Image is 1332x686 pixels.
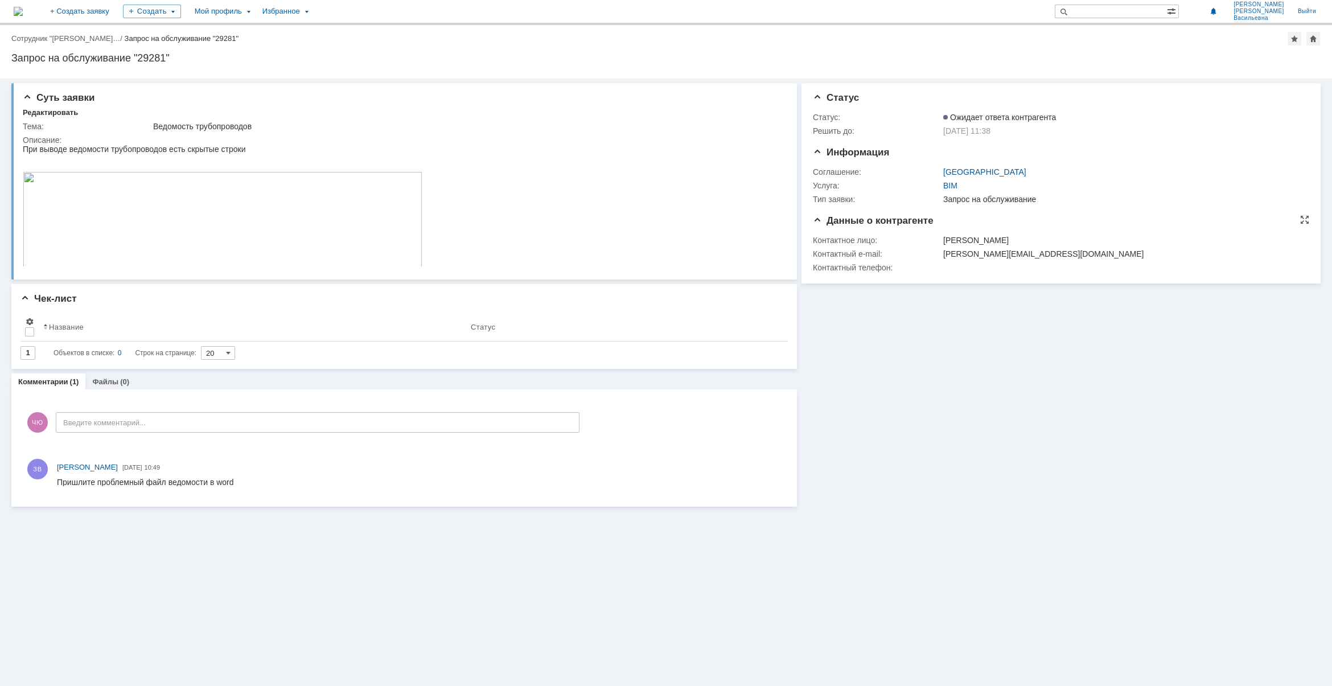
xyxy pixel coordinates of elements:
[70,377,79,386] div: (1)
[122,464,142,471] span: [DATE]
[23,122,151,131] div: Тема:
[118,346,122,360] div: 0
[39,313,466,342] th: Название
[471,323,495,331] div: Статус
[23,92,94,103] span: Суть заявки
[125,34,239,43] div: Запрос на обслуживание "29281"
[11,34,120,43] a: Сотрудник "[PERSON_NAME]…
[153,122,778,131] div: Ведомость трубопроводов
[813,236,941,245] div: Контактное лицо:
[943,236,1302,245] div: [PERSON_NAME]
[1234,8,1284,15] span: [PERSON_NAME]
[1288,32,1301,46] div: Добавить в избранное
[49,323,84,331] div: Название
[54,346,196,360] i: Строк на странице:
[57,462,118,473] a: [PERSON_NAME]
[123,5,181,18] div: Создать
[943,167,1026,176] a: [GEOGRAPHIC_DATA]
[813,113,941,122] div: Статус:
[11,52,1321,64] div: Запрос на обслуживание "29281"
[54,349,114,357] span: Объектов в списке:
[120,377,129,386] div: (0)
[92,377,118,386] a: Файлы
[18,377,68,386] a: Комментарии
[813,249,941,258] div: Контактный e-mail:
[1306,32,1320,46] div: Сделать домашней страницей
[27,412,48,433] span: ЧЮ
[1300,215,1309,224] div: На всю страницу
[145,464,161,471] span: 10:49
[1234,1,1284,8] span: [PERSON_NAME]
[813,215,934,226] span: Данные о контрагенте
[57,463,118,471] span: [PERSON_NAME]
[943,249,1302,258] div: [PERSON_NAME][EMAIL_ADDRESS][DOMAIN_NAME]
[23,135,780,145] div: Описание:
[25,317,34,326] span: Настройки
[1234,15,1284,22] span: Васильевна
[813,195,941,204] div: Тип заявки:
[14,7,23,16] a: Перейти на домашнюю страницу
[943,195,1302,204] div: Запрос на обслуживание
[813,92,859,103] span: Статус
[943,126,990,135] span: [DATE] 11:38
[813,181,941,190] div: Услуга:
[813,126,941,135] div: Решить до:
[813,263,941,272] div: Контактный телефон:
[813,167,941,176] div: Соглашение:
[813,147,889,158] span: Информация
[943,181,957,190] a: BIM
[466,313,779,342] th: Статус
[11,34,125,43] div: /
[1167,5,1178,16] span: Расширенный поиск
[23,108,78,117] div: Редактировать
[14,7,23,16] img: logo
[943,113,1056,122] span: Ожидает ответа контрагента
[20,293,77,304] span: Чек-лист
